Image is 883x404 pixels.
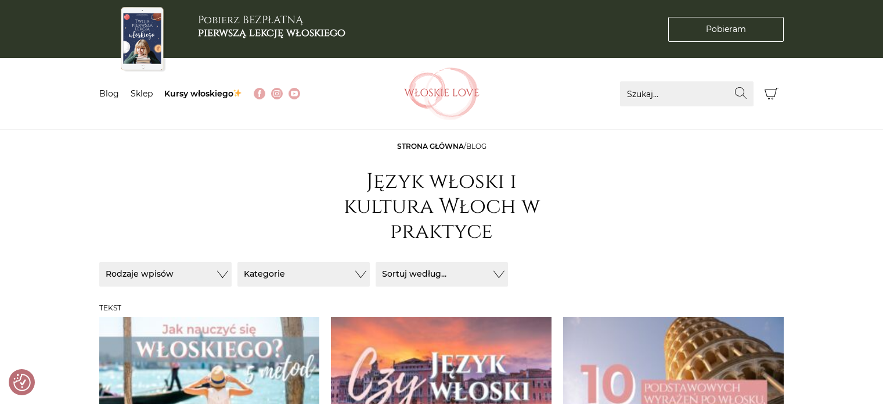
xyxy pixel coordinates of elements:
h3: Pobierz BEZPŁATNĄ [198,14,345,39]
span: / [397,142,486,151]
span: Blog [466,142,486,151]
a: Strona główna [397,142,464,151]
span: Pobieram [706,23,746,35]
button: Preferencje co do zgód [13,374,31,391]
img: ✨ [233,89,242,97]
button: Koszyk [759,81,784,106]
img: Włoskielove [404,67,480,120]
b: pierwszą lekcję włoskiego [198,26,345,40]
a: Sklep [131,88,153,99]
img: Revisit consent button [13,374,31,391]
a: Kursy włoskiego [164,88,243,99]
h1: Język włoski i kultura Włoch w praktyce [326,169,558,245]
input: Szukaj... [620,81,754,106]
h3: Tekst [99,304,784,312]
a: Pobieram [668,17,784,42]
a: Blog [99,88,119,99]
button: Kategorie [237,262,370,287]
button: Sortuj według... [376,262,508,287]
button: Rodzaje wpisów [99,262,232,287]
